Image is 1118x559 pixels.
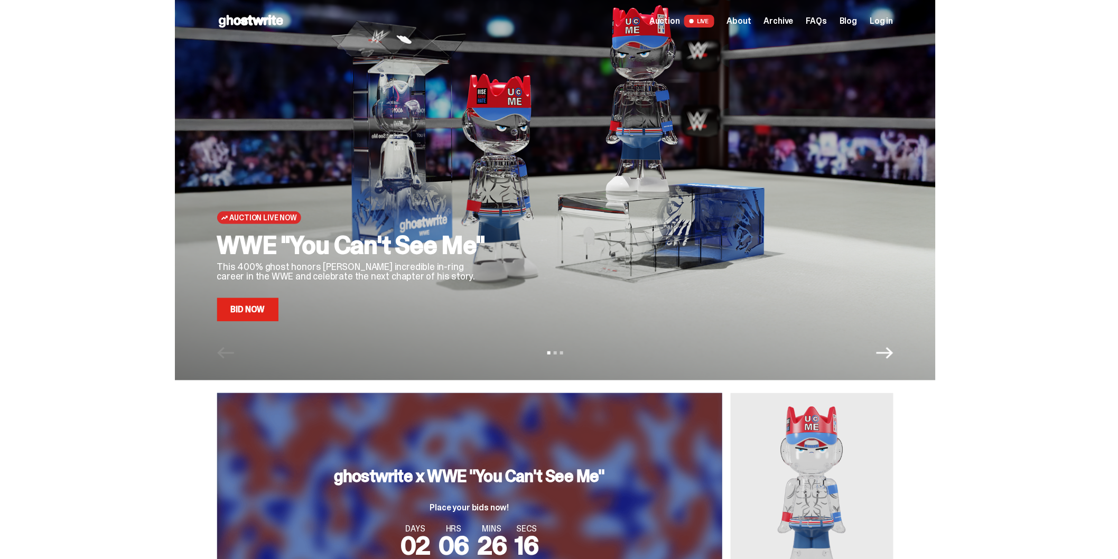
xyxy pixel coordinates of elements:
span: LIVE [684,15,714,27]
button: View slide 2 [554,351,557,355]
a: Log in [870,17,893,25]
span: SECS [515,525,539,533]
a: Blog [840,17,857,25]
a: About [727,17,751,25]
span: Auction [649,17,680,25]
a: Bid Now [217,298,279,321]
span: Auction Live Now [230,213,297,222]
h3: ghostwrite x WWE "You Can't See Me" [334,468,605,485]
h2: WWE "You Can't See Me" [217,232,492,258]
span: DAYS [400,525,431,533]
p: This 400% ghost honors [PERSON_NAME] incredible in-ring career in the WWE and celebrate the next ... [217,262,492,281]
a: Auction LIVE [649,15,714,27]
p: Place your bids now! [334,504,605,512]
button: View slide 3 [560,351,563,355]
a: FAQs [806,17,827,25]
span: HRS [439,525,469,533]
button: View slide 1 [547,351,551,355]
span: MINS [477,525,507,533]
button: Next [877,344,893,361]
a: Archive [764,17,794,25]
